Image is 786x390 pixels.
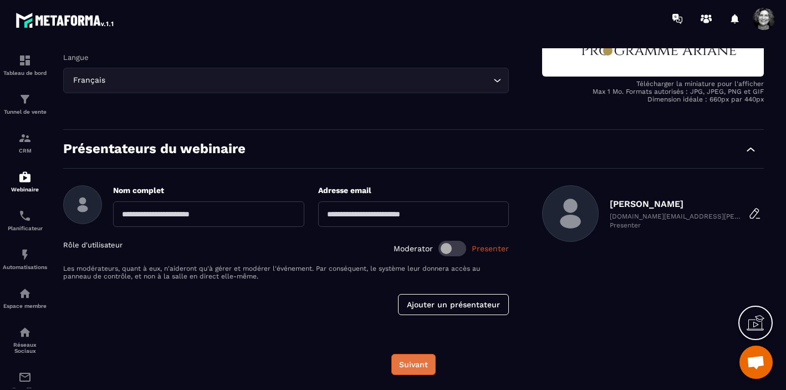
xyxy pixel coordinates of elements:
[3,303,47,309] p: Espace membre
[63,241,123,256] p: Rôle d'utilisateur
[18,131,32,145] img: formation
[3,278,47,317] a: automationsautomationsEspace membre
[70,74,108,87] span: Français
[18,287,32,300] img: automations
[3,109,47,115] p: Tunnel de vente
[3,342,47,354] p: Réseaux Sociaux
[542,95,764,103] p: Dimension idéale : 660px par 440px
[18,209,32,222] img: scheduler
[63,68,509,93] div: Search for option
[394,244,433,253] span: Moderator
[3,84,47,123] a: formationformationTunnel de vente
[398,294,509,315] button: Ajouter un présentateur
[18,54,32,67] img: formation
[108,74,491,87] input: Search for option
[63,53,89,62] label: Langue
[610,199,743,209] p: [PERSON_NAME]
[3,225,47,231] p: Planificateur
[3,148,47,154] p: CRM
[18,371,32,384] img: email
[3,70,47,76] p: Tableau de bord
[16,10,115,30] img: logo
[610,212,743,220] p: [DOMAIN_NAME][EMAIL_ADDRESS][PERSON_NAME][DOMAIN_NAME]
[3,264,47,270] p: Automatisations
[3,317,47,362] a: social-networksocial-networkRéseaux Sociaux
[63,141,246,157] p: Présentateurs du webinaire
[3,201,47,240] a: schedulerschedulerPlanificateur
[3,186,47,193] p: Webinaire
[3,240,47,278] a: automationsautomationsAutomatisations
[472,244,509,253] span: Presenter
[18,170,32,184] img: automations
[3,45,47,84] a: formationformationTableau de bord
[113,185,304,196] p: Nom complet
[739,346,773,379] a: Ouvrir le chat
[610,221,743,229] p: Presenter
[542,88,764,95] p: Max 1 Mo. Formats autorisés : JPG, JPEG, PNG et GIF
[18,93,32,106] img: formation
[3,123,47,162] a: formationformationCRM
[18,248,32,261] img: automations
[391,354,436,375] button: Suivant
[63,265,509,280] p: Les modérateurs, quant à eux, n'aideront qu'à gérer et modérer l'événement. Par conséquent, le sy...
[18,326,32,339] img: social-network
[318,185,509,196] p: Adresse email
[3,162,47,201] a: automationsautomationsWebinaire
[542,80,764,88] p: Télécharger la miniature pour l'afficher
